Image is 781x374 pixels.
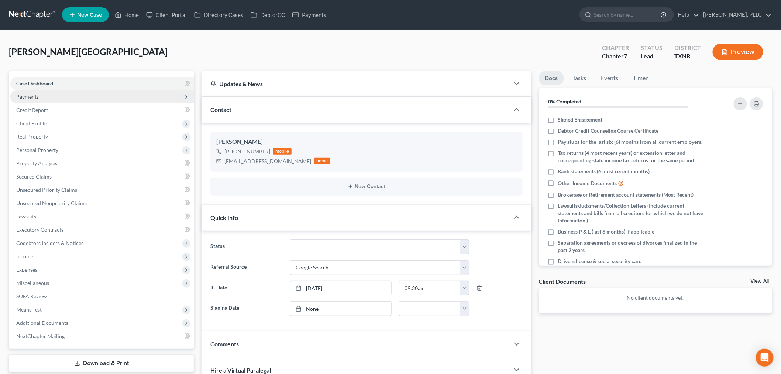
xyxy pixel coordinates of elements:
a: Case Dashboard [10,77,194,90]
label: Referral Source [207,260,286,275]
a: [DATE] [290,281,391,295]
div: TXNB [674,52,701,61]
div: [EMAIL_ADDRESS][DOMAIN_NAME] [224,157,311,165]
span: 7 [624,52,627,59]
a: Credit Report [10,103,194,117]
span: Real Property [16,133,48,140]
div: [PERSON_NAME] [216,137,517,146]
p: No client documents yet. [545,294,767,302]
span: Lawsuits [16,213,36,220]
input: -- : -- [399,302,461,316]
span: New Case [77,12,102,18]
a: Help [674,8,699,21]
div: Client Documents [539,278,586,285]
div: Updates & News [210,80,500,88]
a: None [290,302,391,316]
div: mobile [273,148,292,155]
a: Executory Contracts [10,223,194,237]
span: NextChapter Mailing [16,333,65,339]
a: Events [595,71,625,85]
span: Brokerage or Retirement account statements (Most Recent) [558,191,694,198]
a: Download & Print [9,355,194,372]
a: SOFA Review [10,290,194,303]
span: Codebtors Insiders & Notices [16,240,83,246]
span: Unsecured Nonpriority Claims [16,200,87,206]
div: Status [641,44,663,52]
a: Client Portal [142,8,190,21]
span: Income [16,253,33,259]
button: Preview [713,44,763,60]
input: Search by name... [594,8,662,21]
span: Comments [210,340,239,347]
a: Unsecured Nonpriority Claims [10,197,194,210]
span: Payments [16,93,39,100]
a: Payments [289,8,330,21]
a: Directory Cases [190,8,247,21]
a: Property Analysis [10,157,194,170]
a: Secured Claims [10,170,194,183]
a: NextChapter Mailing [10,330,194,343]
span: Quick Info [210,214,238,221]
label: Status [207,239,286,254]
span: Means Test [16,306,42,313]
span: Miscellaneous [16,280,49,286]
span: Property Analysis [16,160,57,166]
label: IC Date [207,281,286,296]
a: Tasks [567,71,592,85]
label: Signing Date [207,301,286,316]
span: Case Dashboard [16,80,53,86]
span: Business P & L (last 6 months) if applicable [558,228,655,235]
span: Unsecured Priority Claims [16,187,77,193]
span: SOFA Review [16,293,47,299]
a: Unsecured Priority Claims [10,183,194,197]
span: Debtor Credit Counseling Course Certificate [558,127,659,135]
div: District [674,44,701,52]
span: Separation agreements or decrees of divorces finalized in the past 2 years [558,239,708,254]
span: Client Profile [16,120,47,126]
span: Executory Contracts [16,227,63,233]
span: Secured Claims [16,173,52,180]
span: Credit Report [16,107,48,113]
span: Signed Engagement [558,116,603,123]
span: Contact [210,106,231,113]
a: DebtorCC [247,8,289,21]
span: Hire a Virtual Paralegal [210,367,271,374]
span: Pay stubs for the last six (6) months from all current employers. [558,138,703,146]
span: Bank statements (6 most recent months) [558,168,650,175]
strong: 0% Completed [548,98,582,105]
span: Expenses [16,266,37,273]
div: Chapter [602,52,629,61]
div: Open Intercom Messenger [756,349,774,367]
a: Lawsuits [10,210,194,223]
span: Lawsuits/Judgments/Collection Letters (Include current statements and bills from all creditors fo... [558,202,708,224]
span: Additional Documents [16,320,68,326]
a: [PERSON_NAME], PLLC [700,8,772,21]
span: Drivers license & social security card [558,258,642,265]
span: Personal Property [16,147,58,153]
input: -- : -- [399,281,461,295]
a: Docs [539,71,564,85]
button: New Contact [216,184,517,190]
a: View All [751,279,769,284]
div: home [314,158,330,164]
div: Lead [641,52,663,61]
div: Chapter [602,44,629,52]
span: [PERSON_NAME][GEOGRAPHIC_DATA] [9,46,168,57]
span: Other Income Documents [558,180,617,187]
a: Timer [627,71,654,85]
span: Tax returns (4 most recent years) or extension letter and corresponding state income tax returns ... [558,149,708,164]
a: Home [111,8,142,21]
div: [PHONE_NUMBER] [224,148,270,155]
